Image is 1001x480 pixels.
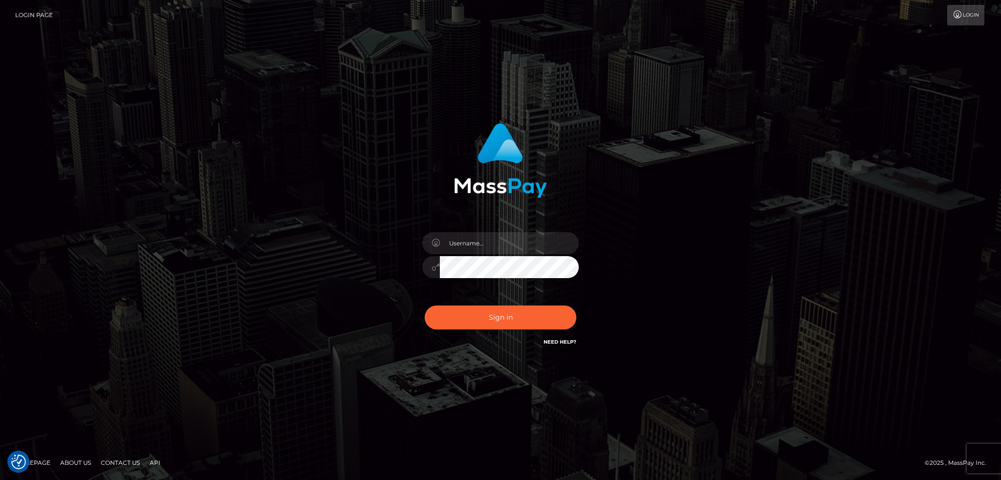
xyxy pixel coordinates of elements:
[11,455,26,469] img: Revisit consent button
[544,339,576,345] a: Need Help?
[947,5,984,25] a: Login
[146,455,164,470] a: API
[15,5,53,25] a: Login Page
[56,455,95,470] a: About Us
[11,455,54,470] a: Homepage
[97,455,144,470] a: Contact Us
[425,305,576,329] button: Sign in
[440,232,579,254] input: Username...
[454,123,547,198] img: MassPay Login
[11,455,26,469] button: Consent Preferences
[925,458,994,468] div: © 2025 , MassPay Inc.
